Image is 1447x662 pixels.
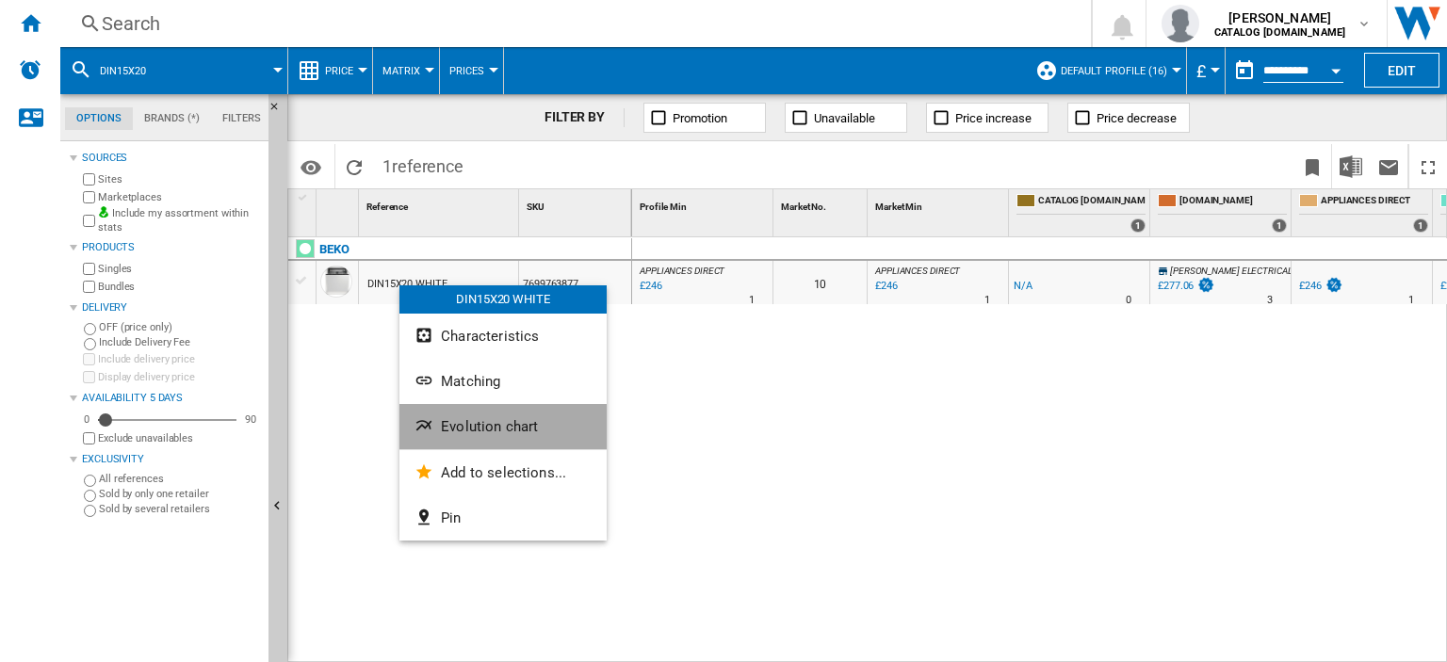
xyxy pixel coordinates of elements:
[399,450,607,495] button: Add to selections...
[441,373,500,390] span: Matching
[399,404,607,449] button: Evolution chart
[399,495,607,541] button: Pin...
[399,285,607,314] div: DIN15X20 WHITE
[441,418,538,435] span: Evolution chart
[399,314,607,359] button: Characteristics
[399,359,607,404] button: Matching
[441,464,566,481] span: Add to selections...
[441,509,461,526] span: Pin
[441,328,539,345] span: Characteristics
